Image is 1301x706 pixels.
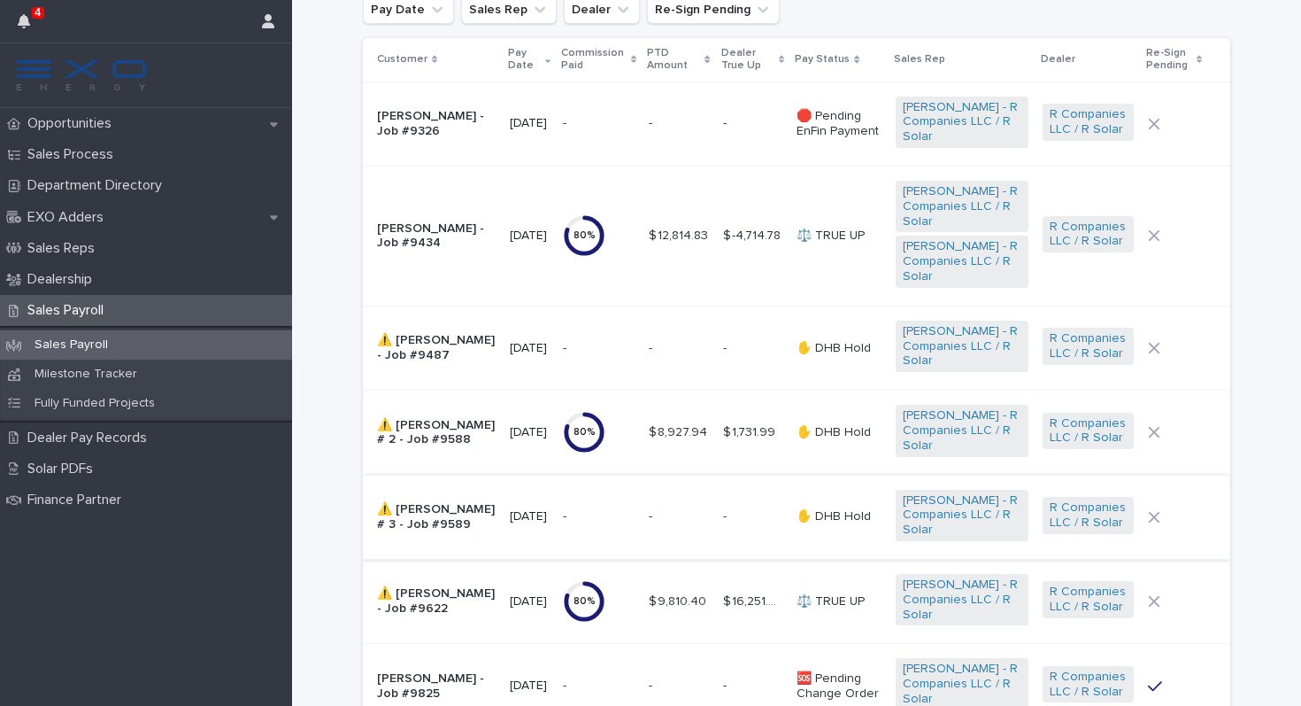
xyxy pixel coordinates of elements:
[377,671,496,702] p: [PERSON_NAME] - Job #9825
[797,671,881,702] p: 🆘 Pending Change Order
[563,595,605,608] div: 80 %
[563,112,570,131] p: -
[377,221,496,252] p: [PERSON_NAME] - Job #9434
[1050,220,1127,250] a: R Companies LLC / R Solar
[377,418,496,448] p: ⚠️ [PERSON_NAME] # 2 - Job #9588
[377,333,496,363] p: ⚠️ [PERSON_NAME] - Job #9487
[20,240,109,257] p: Sales Reps
[797,425,881,440] p: ✋ DHB Hold
[20,396,169,411] p: Fully Funded Projects
[363,559,1230,643] tr: ⚠️ [PERSON_NAME] - Job #9622[DATE]80%$ 9,810.40$ 9,810.40 $ 16,251.60$ 16,251.60 ⚖️ TRUE UP[PERSO...
[723,337,730,356] p: -
[723,112,730,131] p: -
[20,209,118,226] p: EXO Adders
[1050,500,1127,531] a: R Companies LLC / R Solar
[797,109,881,139] p: 🛑 Pending EnFin Payment
[363,306,1230,390] tr: ⚠️ [PERSON_NAME] - Job #9487[DATE]-- -- -- ✋ DHB Hold[PERSON_NAME] - R Companies LLC / R Solar R ...
[797,341,881,356] p: ✋ DHB Hold
[510,679,549,694] p: [DATE]
[510,341,549,356] p: [DATE]
[649,675,656,694] p: -
[510,509,549,524] p: [DATE]
[649,112,656,131] p: -
[797,509,881,524] p: ✋ DHB Hold
[1050,670,1127,700] a: R Companies LLC / R Solar
[377,109,496,139] p: [PERSON_NAME] - Job #9326
[903,100,1022,144] a: [PERSON_NAME] - R Companies LLC / R Solar
[20,492,135,508] p: Finance Partner
[797,594,881,609] p: ⚖️ TRUE UP
[563,337,570,356] p: -
[723,675,730,694] p: -
[363,81,1230,166] tr: [PERSON_NAME] - Job #9326[DATE]-- -- -- 🛑 Pending EnFin Payment[PERSON_NAME] - R Companies LLC / ...
[20,367,151,382] p: Milestone Tracker
[563,675,570,694] p: -
[20,302,118,319] p: Sales Payroll
[20,271,106,288] p: Dealership
[508,43,541,76] p: Pay Date
[1050,585,1127,615] a: R Companies LLC / R Solar
[20,430,161,446] p: Dealer Pay Records
[649,337,656,356] p: -
[363,475,1230,559] tr: ⚠️ [PERSON_NAME] # 3 - Job #9589[DATE]-- -- -- ✋ DHB Hold[PERSON_NAME] - R Companies LLC / R Sola...
[510,594,549,609] p: [DATE]
[561,43,627,76] p: Commission Paid
[723,591,787,609] p: $ 16,251.60
[377,50,427,69] p: Customer
[20,461,107,477] p: Solar PDFs
[14,58,149,93] img: FKS5r6ZBThi8E5hshIGi
[1050,416,1127,446] a: R Companies LLC / R Solar
[795,50,850,69] p: Pay Status
[723,506,730,524] p: -
[721,43,775,76] p: Dealer True Up
[20,337,122,353] p: Sales Payroll
[363,166,1230,306] tr: [PERSON_NAME] - Job #9434[DATE]80%$ 12,814.83$ 12,814.83 $ -4,714.78$ -4,714.78 ⚖️ TRUE UP[PERSON...
[1041,50,1075,69] p: Dealer
[903,408,1022,453] a: [PERSON_NAME] - R Companies LLC / R Solar
[649,225,712,244] p: $ 12,814.83
[647,43,700,76] p: PTD Amount
[1050,331,1127,361] a: R Companies LLC / R Solar
[563,229,605,242] div: 80 %
[649,591,710,609] p: $ 9,810.40
[903,493,1022,538] a: [PERSON_NAME] - R Companies LLC / R Solar
[894,50,945,69] p: Sales Rep
[903,324,1022,369] a: [PERSON_NAME] - R Companies LLC / R Solar
[1050,107,1127,137] a: R Companies LLC / R Solar
[18,11,41,43] div: 4
[510,116,549,131] p: [DATE]
[1146,43,1192,76] p: Re-Sign Pending
[797,229,881,244] p: ⚖️ TRUE UP
[903,662,1022,706] a: [PERSON_NAME] - R Companies LLC / R Solar
[903,239,1022,283] a: [PERSON_NAME] - R Companies LLC / R Solar
[563,426,605,438] div: 80 %
[649,422,711,440] p: $ 8,927.94
[510,229,549,244] p: [DATE]
[903,578,1022,622] a: [PERSON_NAME] - R Companies LLC / R Solar
[649,506,656,524] p: -
[723,422,779,440] p: $ 1,731.99
[377,502,496,532] p: ⚠️ [PERSON_NAME] # 3 - Job #9589
[20,115,126,132] p: Opportunities
[903,184,1022,229] a: [PERSON_NAME] - R Companies LLC / R Solar
[35,6,41,19] p: 4
[363,391,1230,475] tr: ⚠️ [PERSON_NAME] # 2 - Job #9588[DATE]80%$ 8,927.94$ 8,927.94 $ 1,731.99$ 1,731.99 ✋ DHB Hold[PER...
[20,146,127,163] p: Sales Process
[20,177,176,194] p: Department Directory
[510,425,549,440] p: [DATE]
[563,506,570,524] p: -
[377,586,496,617] p: ⚠️ [PERSON_NAME] - Job #9622
[723,225,784,244] p: $ -4,714.78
